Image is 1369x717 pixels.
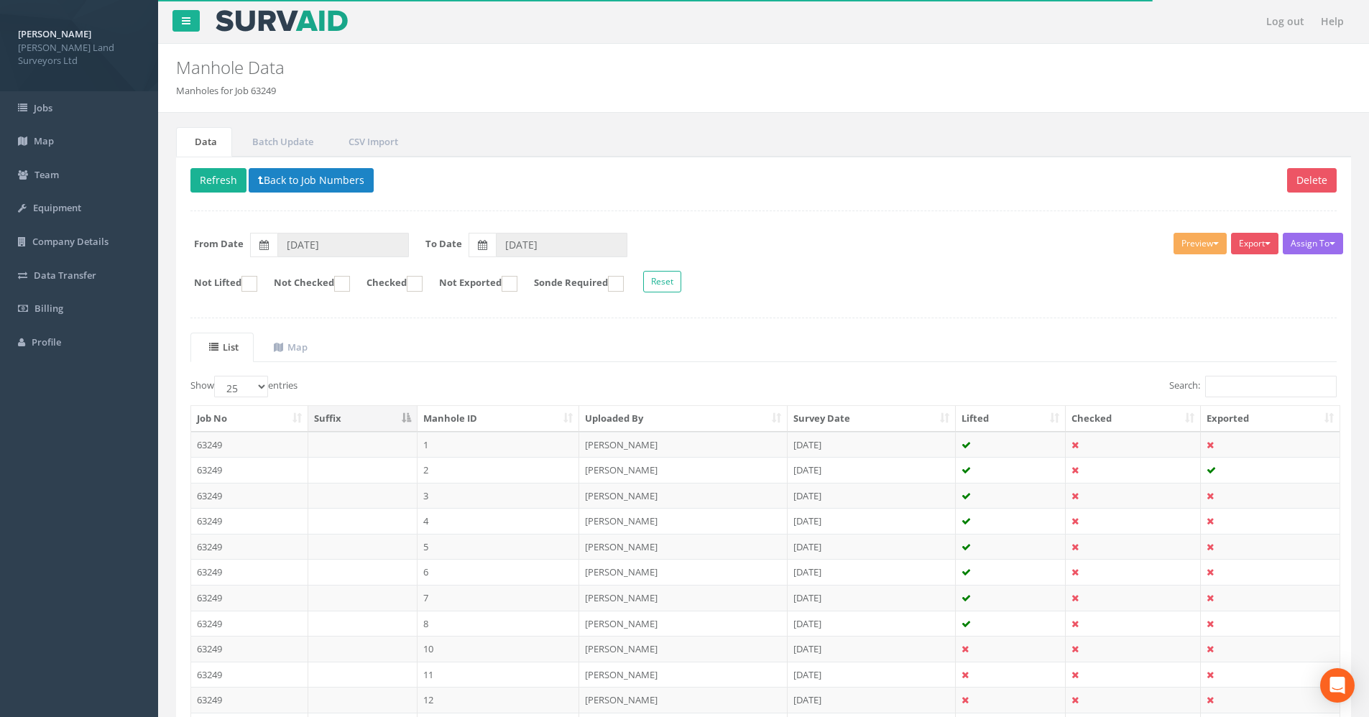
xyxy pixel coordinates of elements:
[788,406,956,432] th: Survey Date: activate to sort column ascending
[579,585,788,611] td: [PERSON_NAME]
[32,336,61,348] span: Profile
[579,432,788,458] td: [PERSON_NAME]
[418,406,580,432] th: Manhole ID: activate to sort column ascending
[1066,406,1201,432] th: Checked: activate to sort column ascending
[190,333,254,362] a: List
[255,333,323,362] a: Map
[190,168,246,193] button: Refresh
[214,376,268,397] select: Showentries
[34,101,52,114] span: Jobs
[191,585,308,611] td: 63249
[209,341,239,353] uib-tab-heading: List
[191,483,308,509] td: 63249
[418,611,580,637] td: 8
[176,127,232,157] a: Data
[34,302,63,315] span: Billing
[418,687,580,713] td: 12
[1320,668,1355,703] div: Open Intercom Messenger
[277,233,409,257] input: From Date
[1169,376,1337,397] label: Search:
[425,276,517,292] label: Not Exported
[191,508,308,534] td: 63249
[418,432,580,458] td: 1
[425,237,462,251] label: To Date
[579,687,788,713] td: [PERSON_NAME]
[643,271,681,292] button: Reset
[788,662,956,688] td: [DATE]
[788,611,956,637] td: [DATE]
[33,201,81,214] span: Equipment
[418,585,580,611] td: 7
[956,406,1066,432] th: Lifted: activate to sort column ascending
[788,585,956,611] td: [DATE]
[34,134,54,147] span: Map
[788,432,956,458] td: [DATE]
[788,457,956,483] td: [DATE]
[249,168,374,193] button: Back to Job Numbers
[418,559,580,585] td: 6
[788,636,956,662] td: [DATE]
[191,457,308,483] td: 63249
[191,662,308,688] td: 63249
[191,432,308,458] td: 63249
[34,269,96,282] span: Data Transfer
[579,559,788,585] td: [PERSON_NAME]
[191,611,308,637] td: 63249
[579,457,788,483] td: [PERSON_NAME]
[234,127,328,157] a: Batch Update
[190,376,298,397] label: Show entries
[176,58,1152,77] h2: Manhole Data
[1287,168,1337,193] button: Delete
[330,127,413,157] a: CSV Import
[579,406,788,432] th: Uploaded By: activate to sort column ascending
[18,41,140,68] span: [PERSON_NAME] Land Surveyors Ltd
[352,276,423,292] label: Checked
[18,27,91,40] strong: [PERSON_NAME]
[788,483,956,509] td: [DATE]
[579,662,788,688] td: [PERSON_NAME]
[194,237,244,251] label: From Date
[418,508,580,534] td: 4
[1201,406,1340,432] th: Exported: activate to sort column ascending
[579,508,788,534] td: [PERSON_NAME]
[191,636,308,662] td: 63249
[418,636,580,662] td: 10
[191,406,308,432] th: Job No: activate to sort column ascending
[579,636,788,662] td: [PERSON_NAME]
[274,341,308,353] uib-tab-heading: Map
[191,687,308,713] td: 63249
[18,24,140,68] a: [PERSON_NAME] [PERSON_NAME] Land Surveyors Ltd
[180,276,257,292] label: Not Lifted
[1205,376,1337,397] input: Search:
[579,534,788,560] td: [PERSON_NAME]
[1231,233,1278,254] button: Export
[1283,233,1343,254] button: Assign To
[34,168,59,181] span: Team
[579,611,788,637] td: [PERSON_NAME]
[788,559,956,585] td: [DATE]
[788,508,956,534] td: [DATE]
[1174,233,1227,254] button: Preview
[32,235,109,248] span: Company Details
[418,534,580,560] td: 5
[259,276,350,292] label: Not Checked
[176,84,276,98] li: Manholes for Job 63249
[308,406,418,432] th: Suffix: activate to sort column descending
[520,276,624,292] label: Sonde Required
[788,687,956,713] td: [DATE]
[191,559,308,585] td: 63249
[418,457,580,483] td: 2
[418,483,580,509] td: 3
[496,233,627,257] input: To Date
[418,662,580,688] td: 11
[191,534,308,560] td: 63249
[788,534,956,560] td: [DATE]
[579,483,788,509] td: [PERSON_NAME]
